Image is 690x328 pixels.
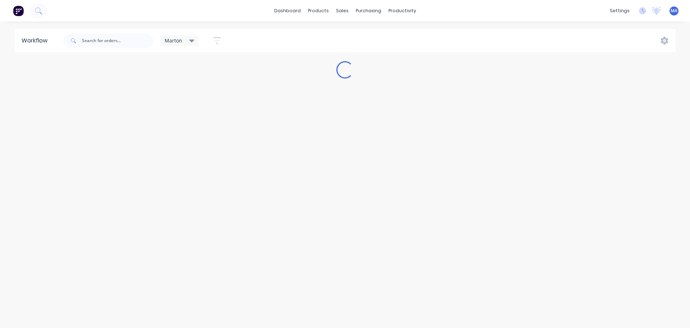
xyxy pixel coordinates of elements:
[352,5,385,16] div: purchasing
[22,36,51,45] div: Workflow
[304,5,332,16] div: products
[606,5,633,16] div: settings
[271,5,304,16] a: dashboard
[82,33,153,48] input: Search for orders...
[13,5,24,16] img: Factory
[332,5,352,16] div: sales
[385,5,420,16] div: productivity
[165,37,182,44] span: Marton
[671,8,677,14] span: MA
